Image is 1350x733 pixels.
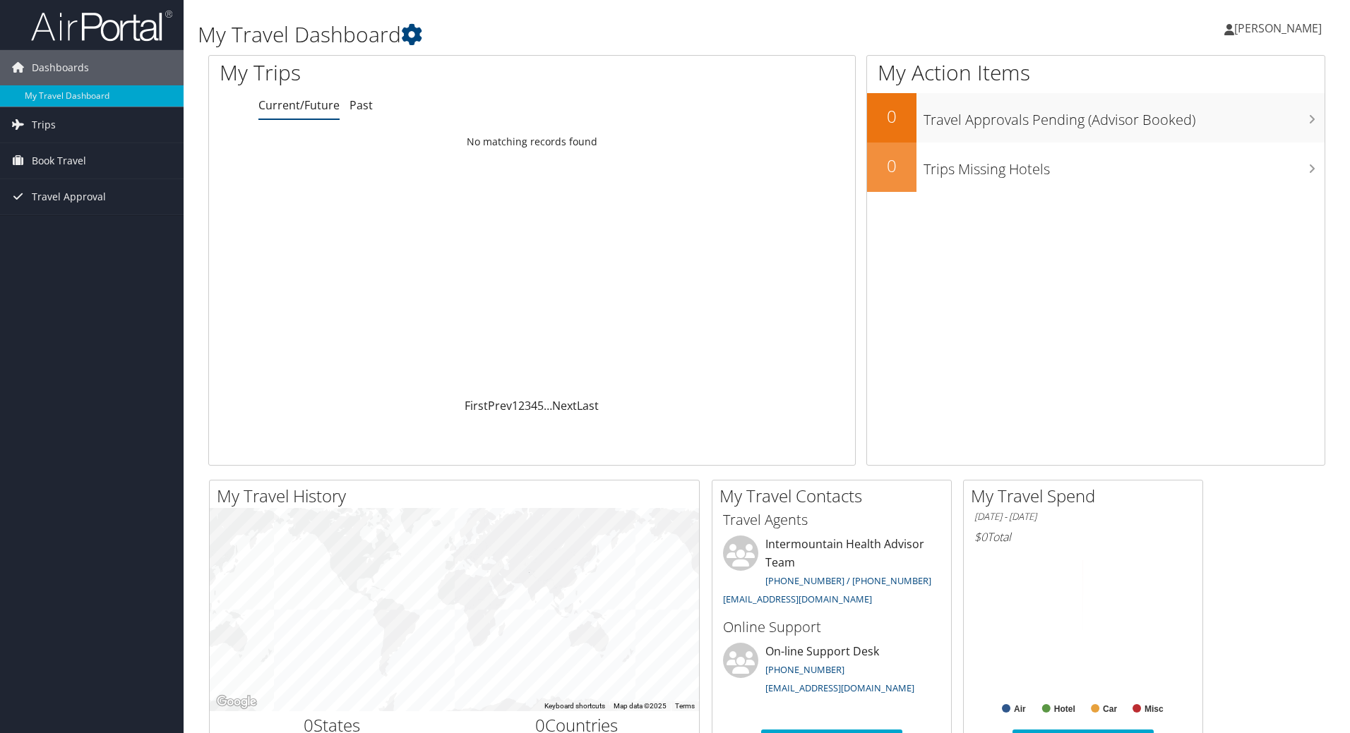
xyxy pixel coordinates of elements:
h3: Travel Agents [723,510,940,530]
a: Last [577,398,599,413]
a: [PHONE_NUMBER] / [PHONE_NUMBER] [765,574,931,587]
span: Book Travel [32,143,86,178]
a: Past [350,97,373,113]
h2: 0 [867,104,916,128]
h1: My Trips [220,58,575,87]
h1: My Travel Dashboard [198,20,957,49]
a: Next [552,398,577,413]
text: Air [1014,704,1026,714]
img: airportal-logo.png [31,9,172,42]
a: 0Travel Approvals Pending (Advisor Booked) [867,93,1325,143]
h2: My Travel History [217,484,699,508]
h1: My Action Items [867,58,1325,87]
a: [PERSON_NAME] [1224,7,1336,49]
text: Car [1103,704,1117,714]
a: 1 [512,398,518,413]
img: Google [213,693,260,711]
h3: Trips Missing Hotels [924,152,1325,179]
a: 3 [525,398,531,413]
a: Terms (opens in new tab) [675,702,695,710]
span: $0 [974,529,987,545]
a: 5 [537,398,544,413]
span: Map data ©2025 [614,702,667,710]
li: On-line Support Desk [716,643,948,701]
a: Open this area in Google Maps (opens a new window) [213,693,260,711]
a: Prev [488,398,512,413]
h3: Travel Approvals Pending (Advisor Booked) [924,103,1325,130]
text: Misc [1145,704,1164,714]
li: Intermountain Health Advisor Team [716,535,948,611]
h6: [DATE] - [DATE] [974,510,1192,523]
h2: My Travel Spend [971,484,1202,508]
text: Hotel [1054,704,1075,714]
h3: Online Support [723,617,940,637]
td: No matching records found [209,129,855,155]
a: [EMAIL_ADDRESS][DOMAIN_NAME] [723,593,872,605]
h6: Total [974,529,1192,545]
span: Travel Approval [32,179,106,214]
h2: 0 [867,154,916,178]
button: Keyboard shortcuts [544,701,605,711]
a: First [465,398,488,413]
a: 4 [531,398,537,413]
span: … [544,398,552,413]
h2: My Travel Contacts [719,484,951,508]
a: [PHONE_NUMBER] [765,663,844,676]
span: [PERSON_NAME] [1234,20,1322,36]
a: Current/Future [258,97,340,113]
span: Dashboards [32,50,89,85]
a: 2 [518,398,525,413]
span: Trips [32,107,56,143]
a: 0Trips Missing Hotels [867,143,1325,192]
a: [EMAIL_ADDRESS][DOMAIN_NAME] [765,681,914,694]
